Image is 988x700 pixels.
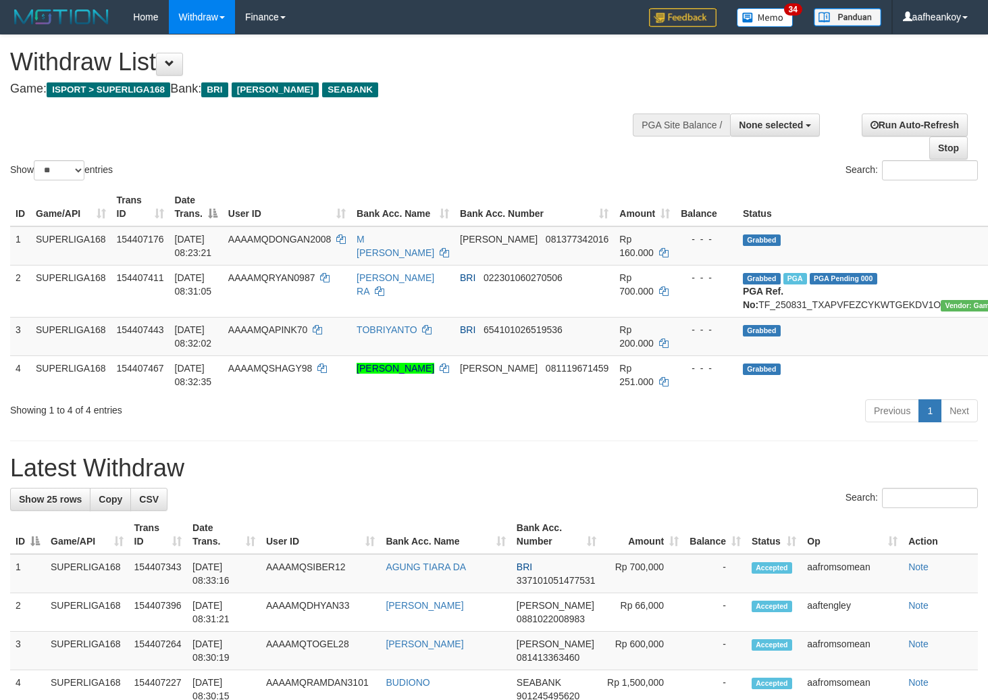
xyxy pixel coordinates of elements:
a: Note [908,600,929,611]
a: Copy [90,488,131,511]
td: 2 [10,265,30,317]
th: Game/API: activate to sort column ascending [30,188,111,226]
span: 154407467 [117,363,164,374]
select: Showentries [34,160,84,180]
span: 154407411 [117,272,164,283]
td: [DATE] 08:31:21 [187,593,261,632]
td: 4 [10,355,30,394]
a: TOBRIYANTO [357,324,417,335]
td: - [684,593,746,632]
th: Balance [675,188,737,226]
label: Search: [846,488,978,508]
td: SUPERLIGA168 [30,317,111,355]
a: [PERSON_NAME] RA [357,272,434,297]
span: 34 [784,3,802,16]
span: Grabbed [743,273,781,284]
span: BRI [460,272,475,283]
span: Copy 081119671459 to clipboard [546,363,608,374]
span: Marked by aafromsomean [783,273,807,284]
a: BUDIONO [386,677,430,688]
span: [DATE] 08:32:02 [175,324,212,349]
a: Previous [865,399,919,422]
h1: Latest Withdraw [10,455,978,482]
th: Date Trans.: activate to sort column ascending [187,516,261,554]
span: 154407176 [117,234,164,245]
img: panduan.png [814,8,881,26]
td: Rp 700,000 [602,554,684,593]
span: None selected [739,120,803,130]
a: Note [908,561,929,572]
span: BRI [201,82,228,97]
th: Bank Acc. Number: activate to sort column ascending [511,516,602,554]
td: 154407343 [129,554,188,593]
span: Show 25 rows [19,494,82,505]
td: - [684,554,746,593]
th: Trans ID: activate to sort column ascending [129,516,188,554]
span: AAAAMQDONGAN2008 [228,234,332,245]
span: Copy [99,494,122,505]
td: AAAAMQDHYAN33 [261,593,380,632]
input: Search: [882,488,978,508]
a: [PERSON_NAME] [357,363,434,374]
td: [DATE] 08:30:19 [187,632,261,670]
span: ISPORT > SUPERLIGA168 [47,82,170,97]
b: PGA Ref. No: [743,286,783,310]
a: Next [941,399,978,422]
span: [PERSON_NAME] [232,82,319,97]
a: M [PERSON_NAME] [357,234,434,258]
th: ID: activate to sort column descending [10,516,45,554]
span: BRI [517,561,532,572]
label: Search: [846,160,978,180]
img: MOTION_logo.png [10,7,113,27]
td: SUPERLIGA168 [30,265,111,317]
th: Status: activate to sort column ascending [746,516,802,554]
span: PGA Pending [810,273,877,284]
span: Rp 200.000 [619,324,654,349]
th: Trans ID: activate to sort column ascending [111,188,170,226]
th: Action [903,516,978,554]
a: 1 [918,399,941,422]
span: Copy 337101051477531 to clipboard [517,575,596,586]
a: AGUNG TIARA DA [386,561,466,572]
th: User ID: activate to sort column ascending [223,188,351,226]
span: Accepted [752,639,792,651]
span: AAAAMQRYAN0987 [228,272,315,283]
td: 1 [10,554,45,593]
td: 2 [10,593,45,632]
span: Copy 0881022008983 to clipboard [517,614,585,624]
span: AAAAMQSHAGY98 [228,363,313,374]
th: Amount: activate to sort column ascending [614,188,675,226]
span: Grabbed [743,234,781,246]
td: SUPERLIGA168 [30,355,111,394]
td: SUPERLIGA168 [45,554,129,593]
a: Stop [929,136,968,159]
td: 1 [10,226,30,266]
td: AAAAMQSIBER12 [261,554,380,593]
td: 3 [10,317,30,355]
th: Bank Acc. Number: activate to sort column ascending [454,188,614,226]
span: Rp 251.000 [619,363,654,387]
a: Note [908,639,929,649]
span: [PERSON_NAME] [517,600,594,611]
td: 154407264 [129,632,188,670]
span: 154407443 [117,324,164,335]
img: Button%20Memo.svg [737,8,794,27]
span: Grabbed [743,364,781,375]
h4: Game: Bank: [10,82,645,96]
span: Accepted [752,678,792,689]
th: Amount: activate to sort column ascending [602,516,684,554]
h1: Withdraw List [10,49,645,76]
td: Rp 66,000 [602,593,684,632]
span: [DATE] 08:32:35 [175,363,212,387]
span: BRI [460,324,475,335]
a: CSV [130,488,167,511]
div: - - - [681,323,732,336]
td: SUPERLIGA168 [45,593,129,632]
span: SEABANK [322,82,378,97]
span: [PERSON_NAME] [460,363,538,374]
div: - - - [681,361,732,375]
span: Accepted [752,562,792,574]
td: aaftengley [802,593,903,632]
span: Copy 022301060270506 to clipboard [484,272,563,283]
span: AAAAMQAPINK70 [228,324,308,335]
